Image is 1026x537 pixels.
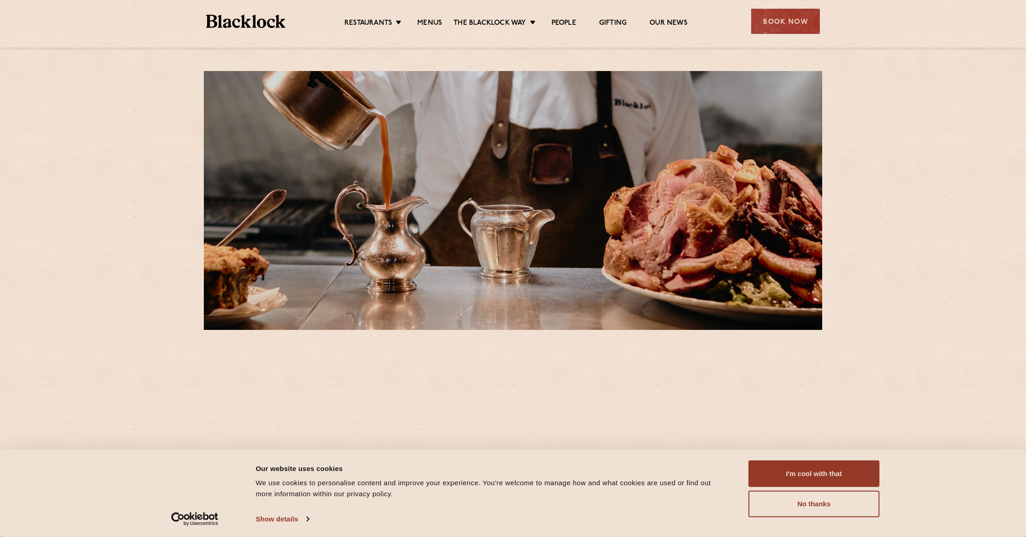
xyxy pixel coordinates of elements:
button: No thanks [748,491,879,517]
a: Show details [256,512,309,526]
button: I'm cool with that [748,460,879,487]
a: The Blacklock Way [453,19,526,29]
img: BL_Textured_Logo-footer-cropped.svg [206,15,285,28]
div: We use cookies to personalise content and improve your experience. You're welcome to manage how a... [256,477,728,499]
a: Usercentrics Cookiebot - opens in a new window [155,512,235,526]
a: People [551,19,576,29]
a: Menus [417,19,442,29]
a: Restaurants [344,19,392,29]
a: Our News [649,19,688,29]
a: Gifting [599,19,627,29]
div: Book Now [751,9,820,34]
div: Our website uses cookies [256,463,728,474]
